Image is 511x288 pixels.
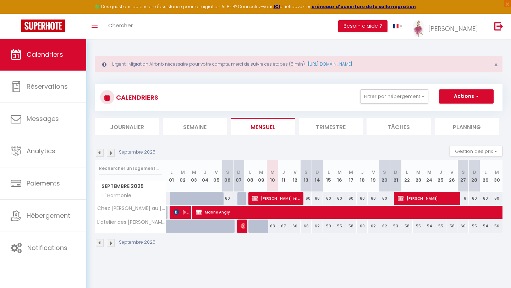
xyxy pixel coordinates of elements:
span: [PERSON_NAME] [174,205,189,219]
span: Messages [27,114,59,123]
abbr: M [349,169,353,176]
li: Semaine [163,118,227,135]
img: logout [494,22,503,31]
span: Paiements [27,179,60,188]
th: 14 [312,160,323,192]
div: 60 [323,192,334,205]
a: créneaux d'ouverture de la salle migration [312,4,416,10]
span: [PERSON_NAME] [241,219,244,233]
a: ... [PERSON_NAME] [408,14,487,39]
th: 08 [244,160,256,192]
div: 58 [446,220,458,233]
button: Actions [439,89,494,104]
abbr: M [416,169,421,176]
th: 13 [301,160,312,192]
img: ... [413,20,424,38]
p: Septembre 2025 [119,239,155,246]
div: 60 [334,192,346,205]
span: L' Harmonie [96,192,133,200]
abbr: L [249,169,251,176]
th: 17 [345,160,357,192]
abbr: M [337,169,342,176]
div: 54 [480,220,491,233]
div: 60 [480,192,491,205]
span: Notifications [27,243,67,252]
th: 16 [334,160,346,192]
div: 56 [491,220,502,233]
abbr: D [394,169,397,176]
span: Chez [PERSON_NAME] au [GEOGRAPHIC_DATA] [96,206,167,211]
div: 60 [379,192,390,205]
th: 09 [255,160,267,192]
button: Filtrer par hébergement [360,89,428,104]
th: 23 [413,160,424,192]
div: 58 [401,220,413,233]
span: Hébergement [27,211,70,220]
div: 61 [457,192,469,205]
abbr: M [495,169,499,176]
span: [PERSON_NAME] [398,192,458,205]
div: 60 [301,192,312,205]
abbr: J [204,169,207,176]
th: 11 [278,160,290,192]
th: 24 [424,160,435,192]
abbr: J [282,169,285,176]
abbr: J [361,169,364,176]
abbr: M [181,169,185,176]
th: 01 [166,160,177,192]
div: 60 [357,220,368,233]
div: Urgent : Migration Airbnb nécessaire pour votre compte, merci de suivre ces étapes (5 min) - [95,56,502,72]
abbr: L [170,169,172,176]
li: Journalier [95,118,159,135]
abbr: J [439,169,442,176]
div: 63 [267,220,278,233]
h3: CALENDRIERS [114,89,158,105]
th: 06 [222,160,233,192]
abbr: V [215,169,218,176]
abbr: L [484,169,487,176]
th: 02 [177,160,188,192]
li: Planning [435,118,499,135]
button: Gestion des prix [450,146,502,156]
th: 15 [323,160,334,192]
span: [PERSON_NAME] relogement augustins [252,192,301,205]
div: 62 [368,220,379,233]
div: 55 [413,220,424,233]
abbr: V [450,169,454,176]
div: 60 [457,220,469,233]
abbr: S [383,169,386,176]
th: 20 [379,160,390,192]
div: 62 [379,220,390,233]
abbr: S [226,169,229,176]
abbr: S [304,169,308,176]
img: Super Booking [21,20,65,32]
div: 53 [390,220,402,233]
th: 26 [446,160,458,192]
th: 22 [401,160,413,192]
span: × [494,60,498,69]
th: 07 [233,160,244,192]
button: Besoin d'aide ? [338,20,388,32]
abbr: M [192,169,196,176]
abbr: L [406,169,408,176]
li: Mensuel [231,118,295,135]
th: 27 [457,160,469,192]
span: L'atelier des [PERSON_NAME] Studio au cœur de Périgueux [96,220,167,225]
div: 54 [424,220,435,233]
span: Septembre 2025 [95,181,166,192]
div: 58 [345,220,357,233]
div: 60 [469,192,480,205]
abbr: D [237,169,241,176]
div: 55 [334,220,346,233]
span: [PERSON_NAME] [428,24,478,33]
abbr: M [259,169,263,176]
a: ICI [274,4,280,10]
div: 60 [222,192,233,205]
span: Calendriers [27,50,63,59]
abbr: D [473,169,476,176]
abbr: S [462,169,465,176]
div: 62 [312,220,323,233]
div: 60 [345,192,357,205]
th: 05 [211,160,222,192]
th: 28 [469,160,480,192]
